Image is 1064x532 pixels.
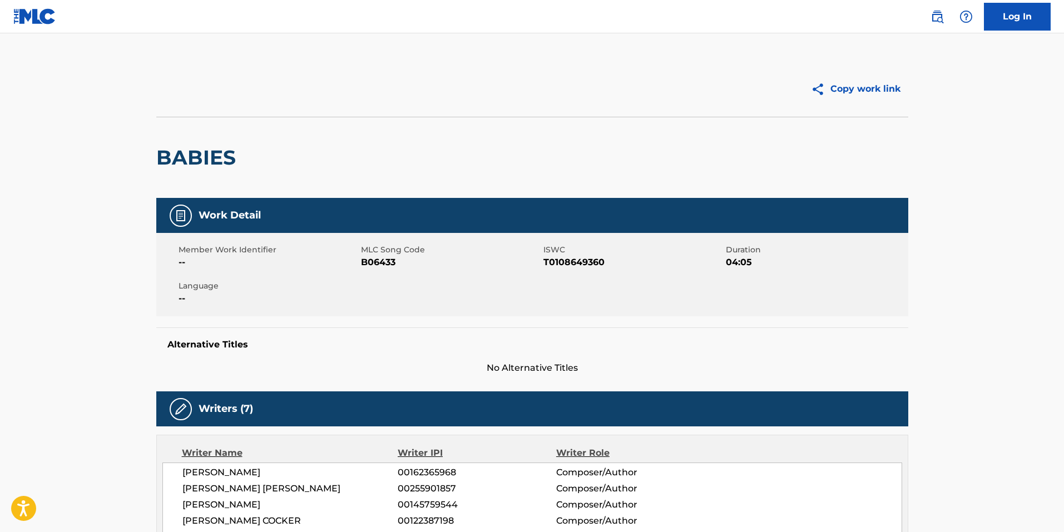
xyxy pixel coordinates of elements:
[811,82,830,96] img: Copy work link
[726,244,905,256] span: Duration
[398,466,556,479] span: 00162365968
[726,256,905,269] span: 04:05
[543,256,723,269] span: T0108649360
[179,256,358,269] span: --
[398,514,556,528] span: 00122387198
[556,446,700,460] div: Writer Role
[182,446,398,460] div: Writer Name
[167,339,897,350] h5: Alternative Titles
[926,6,948,28] a: Public Search
[361,256,541,269] span: B06433
[182,498,398,511] span: [PERSON_NAME]
[174,209,187,222] img: Work Detail
[398,498,556,511] span: 00145759544
[398,482,556,495] span: 00255901857
[955,6,977,28] div: Help
[174,402,187,416] img: Writers
[13,8,56,24] img: MLC Logo
[179,280,358,292] span: Language
[156,361,908,375] span: No Alternative Titles
[556,498,700,511] span: Composer/Author
[556,514,700,528] span: Composer/Author
[182,466,398,479] span: [PERSON_NAME]
[984,3,1051,31] a: Log In
[556,466,700,479] span: Composer/Author
[361,244,541,256] span: MLC Song Code
[182,482,398,495] span: [PERSON_NAME] [PERSON_NAME]
[803,75,908,103] button: Copy work link
[199,402,253,415] h5: Writers (7)
[179,292,358,305] span: --
[398,446,556,460] div: Writer IPI
[931,10,944,23] img: search
[179,244,358,256] span: Member Work Identifier
[182,514,398,528] span: [PERSON_NAME] COCKER
[199,209,261,222] h5: Work Detail
[543,244,723,256] span: ISWC
[959,10,973,23] img: help
[156,145,241,170] h2: BABIES
[556,482,700,495] span: Composer/Author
